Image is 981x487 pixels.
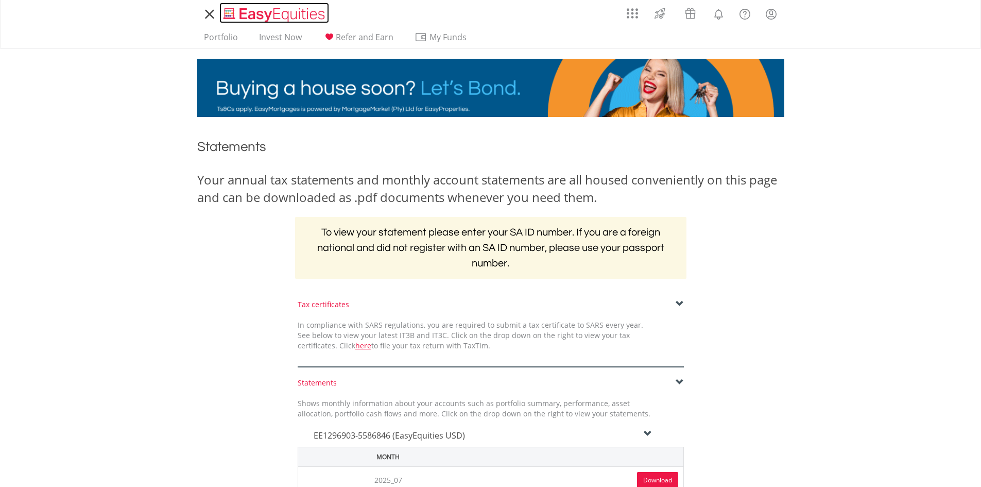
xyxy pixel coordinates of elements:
[675,3,705,22] a: Vouchers
[758,3,784,25] a: My Profile
[298,320,643,350] span: In compliance with SARS regulations, you are required to submit a tax certificate to SARS every y...
[298,378,684,388] div: Statements
[627,8,638,19] img: grid-menu-icon.svg
[298,447,478,466] th: Month
[732,3,758,23] a: FAQ's and Support
[705,3,732,23] a: Notifications
[197,59,784,117] img: EasyMortage Promotion Banner
[651,5,668,22] img: thrive-v2.svg
[295,217,686,279] h2: To view your statement please enter your SA ID number. If you are a foreign national and did not ...
[221,6,329,23] img: EasyEquities_Logo.png
[314,430,465,441] span: EE1296903-5586846 (EasyEquities USD)
[219,3,329,23] a: Home page
[200,32,242,48] a: Portfolio
[255,32,306,48] a: Invest Now
[197,140,266,154] span: Statements
[339,341,490,350] span: Click to file your tax return with TaxTim.
[319,32,398,48] a: Refer and Earn
[336,31,393,43] span: Refer and Earn
[298,299,684,310] div: Tax certificates
[620,3,645,19] a: AppsGrid
[355,341,371,350] a: here
[290,398,658,419] div: Shows monthly information about your accounts such as portfolio summary, performance, asset alloc...
[197,171,784,207] div: Your annual tax statements and monthly account statements are all housed conveniently on this pag...
[682,5,699,22] img: vouchers-v2.svg
[415,30,482,44] span: My Funds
